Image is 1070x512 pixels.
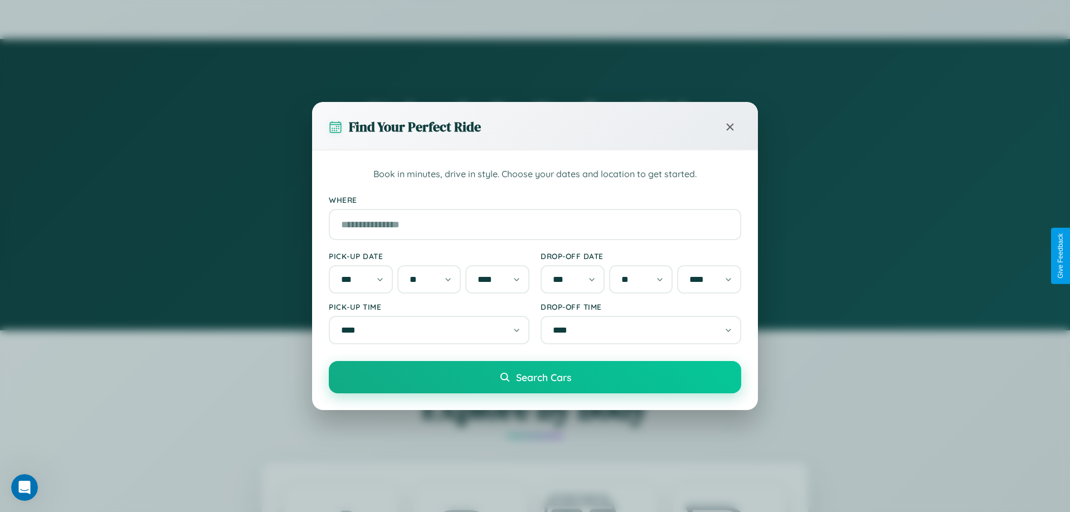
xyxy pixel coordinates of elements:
button: Search Cars [329,361,741,393]
label: Pick-up Date [329,251,529,261]
h3: Find Your Perfect Ride [349,118,481,136]
label: Where [329,195,741,204]
span: Search Cars [516,371,571,383]
label: Drop-off Time [541,302,741,311]
label: Pick-up Time [329,302,529,311]
p: Book in minutes, drive in style. Choose your dates and location to get started. [329,167,741,182]
label: Drop-off Date [541,251,741,261]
